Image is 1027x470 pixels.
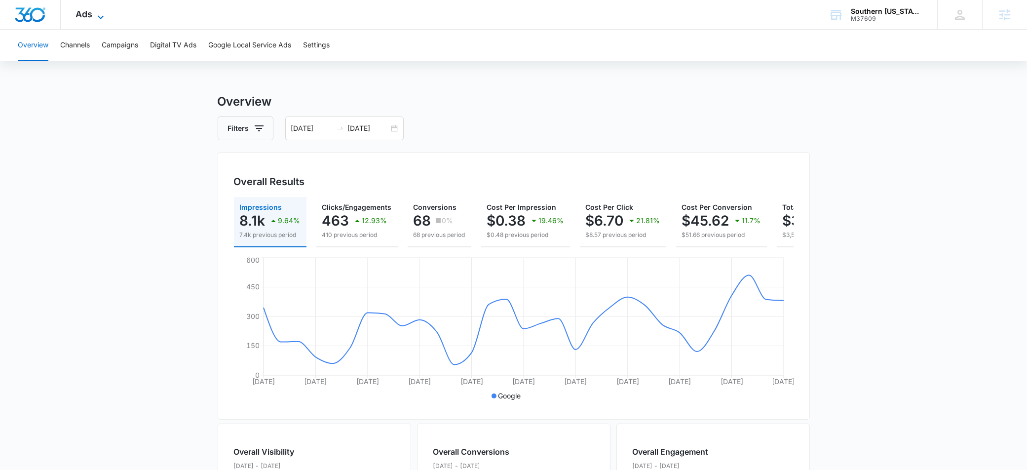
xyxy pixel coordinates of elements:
[408,377,431,386] tspan: [DATE]
[246,282,260,291] tspan: 450
[278,217,301,224] p: 9.64%
[682,203,753,211] span: Cost Per Conversion
[487,203,557,211] span: Cost Per Impression
[564,377,587,386] tspan: [DATE]
[487,231,564,239] p: $0.48 previous period
[498,391,521,401] p: Google
[252,377,275,386] tspan: [DATE]
[304,377,327,386] tspan: [DATE]
[586,231,660,239] p: $8.57 previous period
[851,7,923,15] div: account name
[487,213,526,229] p: $0.38
[246,256,260,264] tspan: 600
[255,371,260,379] tspan: 0
[240,213,266,229] p: 8.1k
[246,312,260,320] tspan: 300
[539,217,564,224] p: 19.46%
[851,15,923,22] div: account id
[414,213,431,229] p: 68
[322,213,349,229] p: 463
[76,9,92,19] span: Ads
[291,123,332,134] input: Start date
[414,231,465,239] p: 68 previous period
[240,203,282,211] span: Impressions
[362,217,387,224] p: 12.93%
[616,377,639,386] tspan: [DATE]
[246,341,260,350] tspan: 150
[668,377,691,386] tspan: [DATE]
[150,30,196,61] button: Digital TV Ads
[783,203,823,211] span: Total Spend
[783,231,876,239] p: $3,513.00 previous period
[783,213,845,229] p: $3,102.10
[348,123,389,134] input: End date
[637,217,660,224] p: 21.81%
[356,377,379,386] tspan: [DATE]
[218,93,810,111] h3: Overview
[208,30,291,61] button: Google Local Service Ads
[336,124,344,132] span: swap-right
[720,377,743,386] tspan: [DATE]
[322,203,392,211] span: Clicks/Engagements
[60,30,90,61] button: Channels
[414,203,457,211] span: Conversions
[322,231,392,239] p: 410 previous period
[18,30,48,61] button: Overview
[586,203,634,211] span: Cost Per Click
[218,117,273,140] button: Filters
[682,231,761,239] p: $51.66 previous period
[682,213,729,229] p: $45.62
[586,213,624,229] p: $6.70
[102,30,138,61] button: Campaigns
[460,377,483,386] tspan: [DATE]
[433,446,510,458] h2: Overall Conversions
[234,174,305,189] h3: Overall Results
[633,446,709,458] h2: Overall Engagement
[303,30,330,61] button: Settings
[512,377,535,386] tspan: [DATE]
[772,377,795,386] tspan: [DATE]
[336,124,344,132] span: to
[234,446,308,458] h2: Overall Visibility
[742,217,761,224] p: 11.7%
[240,231,301,239] p: 7.4k previous period
[442,217,454,224] p: 0%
